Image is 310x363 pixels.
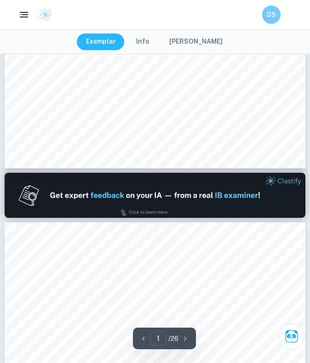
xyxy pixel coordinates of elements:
[279,323,304,349] button: Ask Clai
[262,6,281,24] button: DS
[168,334,178,344] p: / 26
[160,34,232,50] button: [PERSON_NAME]
[5,173,305,218] img: Ad
[127,34,158,50] button: Info
[266,10,277,20] h6: DS
[39,8,52,22] img: Clastify logo
[77,34,125,50] button: Exemplar
[33,8,52,22] a: Clastify logo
